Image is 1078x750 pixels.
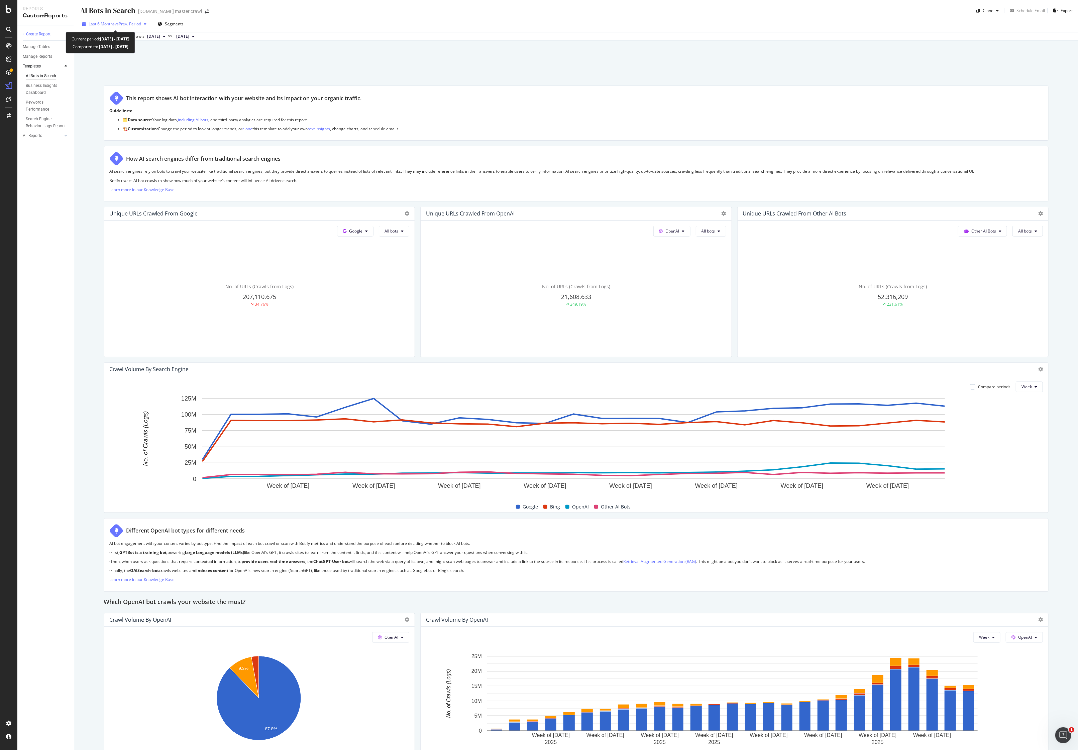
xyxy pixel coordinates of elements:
a: including AI bots [178,117,208,123]
svg: A chart. [426,653,1039,746]
text: Week of [DATE] [532,732,570,738]
button: All bots [1012,226,1043,237]
div: Templates [23,63,41,70]
strong: · [109,550,110,555]
text: 125M [181,395,196,402]
div: 349.19% [570,301,586,307]
text: Week of [DATE] [267,482,309,489]
div: Crawl Volume By Search EngineCompare periodsWeekA chart.GoogleBingOpenAIOther AI Bots [104,362,1049,513]
span: All bots [385,228,398,234]
div: Manage Reports [23,53,52,60]
div: Unique URLs Crawled from OpenAI [426,210,515,217]
strong: provide users real-time answers [241,559,305,564]
p: AI search engines rely on bots to crawl your website like traditional search engines, but they pr... [109,168,1043,174]
div: AI Bots in Search [80,5,135,16]
a: Business Insights Dashboard [26,82,69,96]
strong: Guidelines: [109,108,132,114]
button: [DATE] [174,32,197,40]
span: No. of URLs (Crawls from Logs) [225,283,294,290]
text: Week of [DATE] [586,732,624,738]
span: Last 6 Months [89,21,115,27]
iframe: Intercom live chat [1055,727,1071,743]
span: All bots [1018,228,1032,234]
p: Then, when users ask questions that require contextual information, to , the will search the web ... [109,559,1043,564]
div: Unique URLs Crawled from OpenAIOpenAIAll botsNo. of URLs (Crawls from Logs)21,608,633349.19% [420,207,732,357]
text: Week of [DATE] [866,482,909,489]
strong: · [109,568,110,573]
a: Manage Tables [23,43,69,50]
text: Week of [DATE] [641,732,679,738]
text: 87.8% [265,726,278,731]
span: No. of URLs (Crawls from Logs) [859,283,927,290]
div: Crawl Volume by OpenAI [109,616,171,623]
text: 2025 [709,739,721,745]
div: 34.76% [255,301,268,307]
a: Keywords Performance [26,99,69,113]
div: Compare periods [978,384,1010,390]
div: arrow-right-arrow-left [205,9,209,14]
div: 231.61% [887,301,903,307]
button: Week [973,632,1000,643]
text: 0 [479,728,482,734]
strong: ChatGPT-User bot [313,559,349,564]
text: Week of [DATE] [524,482,566,489]
span: All bots [702,228,715,234]
div: Search Engine Behavior: Logs Report [26,116,65,130]
text: No. of Crawls (Logs) [142,411,149,466]
div: + Create Report [23,31,50,38]
a: Templates [23,63,63,70]
div: How AI search engines differ from traditional search engines [126,155,281,163]
button: All bots [379,226,409,237]
text: No. of Crawls (Logs) [446,669,452,718]
svg: A chart. [109,653,408,746]
div: Different OpenAI bot types for different needsAI bot engagement with your content varies by bot t... [104,518,1049,592]
svg: A chart. [109,395,1038,496]
p: Botify tracks AI bot crawls to show how much of your website’s content will influence AI-driven s... [109,178,1043,183]
div: This report shows AI bot interaction with your website and its impact on your organic traffic. [126,95,361,102]
h2: Which OpenAI bot crawls your website the most? [104,597,245,608]
div: Clone [983,8,993,13]
div: How AI search engines differ from traditional search enginesAI search engines rely on bots to cra... [104,146,1049,201]
p: 🏗️ Change the period to look at longer trends, or this template to add your own , change charts, ... [123,126,1043,132]
div: This report shows AI bot interaction with your website and its impact on your organic traffic.Gui... [104,86,1049,141]
text: 0 [193,476,196,482]
strong: Data source: [128,117,152,123]
a: Learn more in our Knowledge Base [109,577,175,582]
button: OpenAI [653,226,690,237]
div: Different OpenAI bot types for different needs [126,527,245,535]
div: Reports [23,5,69,12]
button: Google [337,226,373,237]
span: Week [979,634,989,640]
span: No. of URLs (Crawls from Logs) [542,283,610,290]
text: 50M [185,443,196,450]
text: Week of [DATE] [781,482,823,489]
text: Week of [DATE] [859,732,897,738]
div: Crawl Volume By Search Engine [109,366,189,372]
div: Unique URLs Crawled from GoogleGoogleAll botsNo. of URLs (Crawls from Logs)207,110,67534.76% [104,207,415,357]
span: vs [168,33,174,39]
span: OpenAI [385,634,398,640]
text: 100M [181,411,196,418]
text: 2025 [545,739,557,745]
span: Week [1021,384,1032,390]
b: [DATE] - [DATE] [98,44,128,49]
button: Segments [155,19,186,29]
text: 5M [474,713,482,719]
a: + Create Report [23,31,69,38]
div: Unique URLs Crawled from Other AI BotsOther AI BotsAll botsNo. of URLs (Crawls from Logs)52,316,2... [737,207,1049,357]
div: AI Bots in Search [26,72,56,80]
button: Export [1051,5,1073,16]
text: 2025 [654,739,666,745]
text: 2025 [872,739,884,745]
div: [DOMAIN_NAME] master crawl [138,8,202,15]
span: Google [349,228,362,234]
p: Finally, the crawls websites and for OpenAI's new search engine (SearchGPT), like those used by t... [109,568,1043,573]
button: Clone [974,5,1001,16]
span: Other AI Bots [971,228,996,234]
span: 21,608,633 [561,293,591,301]
div: Crawl Volume by OpenAI [426,616,488,623]
div: Compared to: [73,43,128,50]
span: 52,316,209 [878,293,908,301]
